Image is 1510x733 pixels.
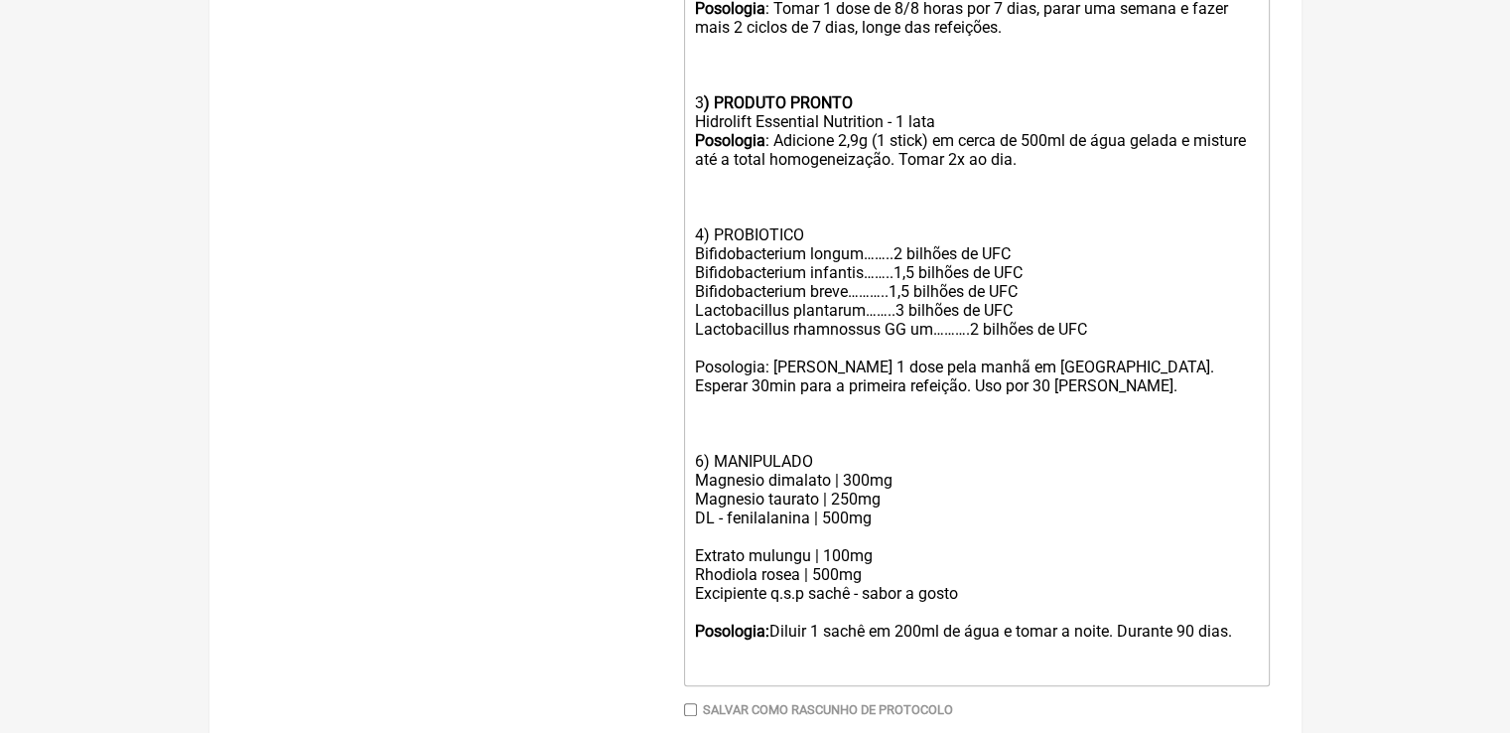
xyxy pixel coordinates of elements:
div: Extrato mulungu | 100mg [694,546,1258,565]
label: Salvar como rascunho de Protocolo [703,702,953,717]
div: Excipiente q.s.p sachê - sabor a gosto [694,584,1258,603]
div: 6) MANIPULADO [694,433,1258,471]
strong: Posologia [694,131,764,150]
div: DL - fenilalanina | 500mg [694,509,1258,546]
div: Bifidobacterium longum……..2 bilhões de UFC [694,244,1258,263]
strong: ) PRODUTO PRONTO [703,93,852,112]
div: : Adicione 2,9g (1 stick) em cerca de 500ml de água gelada e misture até a total homogeneização. ... [694,131,1258,244]
div: Hidrolift Essential Nutrition - 1 lata [694,112,1258,131]
div: Magnesio dimalato | 300mg Magnesio taurato | 250mg [694,471,1258,509]
div: Lactobacillus rhamnossus GG um……….2 bilhões de UFC [694,320,1258,339]
div: Bifidobacterium infantis……..1,5 bilhões de UFC [694,263,1258,282]
div: Bifidobacterium breve………..1,5 bilhões de UFC [694,282,1258,301]
div: Posologia: [PERSON_NAME] 1 dose pela manhã em [GEOGRAPHIC_DATA]. Esperar 30min para a primeira re... [694,358,1258,395]
div: Rhodiola rosea | 500mg [694,565,1258,584]
strong: Posologia: [694,622,768,641]
div: Diluir 1 sachê em 200ml de água e tomar a noite. Durante 90 dias. [694,603,1258,641]
div: Lactobacillus plantarum……..3 bilhões de UFC [694,301,1258,320]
